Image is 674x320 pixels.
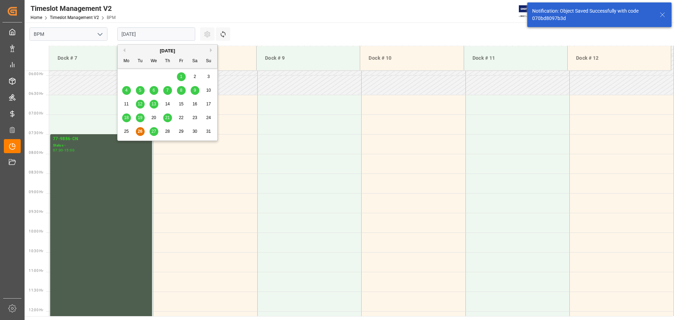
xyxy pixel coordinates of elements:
span: 24 [206,115,211,120]
div: Choose Tuesday, August 26th, 2025 [136,127,145,136]
div: Choose Monday, August 4th, 2025 [122,86,131,95]
div: Choose Saturday, August 30th, 2025 [191,127,199,136]
span: 13 [151,102,156,106]
span: 26 [138,129,142,134]
span: 22 [179,115,183,120]
span: 9 [194,88,196,93]
span: 1 [180,74,183,79]
span: 07:30 Hr [29,131,43,135]
span: 11 [124,102,128,106]
div: Tu [136,57,145,66]
span: 4 [125,88,128,93]
span: 06:30 Hr [29,92,43,96]
div: Sa [191,57,199,66]
a: Home [31,15,42,20]
div: Status - [53,143,149,149]
div: Choose Friday, August 15th, 2025 [177,100,186,109]
div: Choose Wednesday, August 27th, 2025 [150,127,158,136]
div: Choose Monday, August 11th, 2025 [122,100,131,109]
span: 14 [165,102,170,106]
div: Fr [177,57,186,66]
div: Choose Thursday, August 21st, 2025 [163,113,172,122]
div: 07:30 [53,149,63,152]
div: Choose Wednesday, August 20th, 2025 [150,113,158,122]
div: Choose Saturday, August 2nd, 2025 [191,72,199,81]
div: [DATE] [118,47,217,54]
div: Choose Monday, August 25th, 2025 [122,127,131,136]
span: 08:30 Hr [29,170,43,174]
span: 7 [166,88,169,93]
div: Choose Monday, August 18th, 2025 [122,113,131,122]
div: Choose Friday, August 8th, 2025 [177,86,186,95]
span: 8 [180,88,183,93]
div: Dock # 11 [470,52,562,65]
span: 16 [192,102,197,106]
span: 10:00 Hr [29,229,43,233]
img: Exertis%20JAM%20-%20Email%20Logo.jpg_1722504956.jpg [519,5,543,18]
span: 6 [153,88,155,93]
div: Choose Saturday, August 16th, 2025 [191,100,199,109]
div: Choose Sunday, August 17th, 2025 [204,100,213,109]
span: 27 [151,129,156,134]
div: Choose Sunday, August 3rd, 2025 [204,72,213,81]
div: month 2025-08 [120,70,216,138]
span: 31 [206,129,211,134]
div: We [150,57,158,66]
div: Choose Friday, August 29th, 2025 [177,127,186,136]
div: 15:00 [64,149,74,152]
span: 5 [139,88,141,93]
div: Dock # 9 [262,52,354,65]
span: 21 [165,115,170,120]
span: 17 [206,102,211,106]
span: 19 [138,115,142,120]
span: 28 [165,129,170,134]
div: 77-9886-CN [53,136,149,143]
div: Dock # 12 [573,52,665,65]
div: Choose Sunday, August 10th, 2025 [204,86,213,95]
div: Choose Saturday, August 23rd, 2025 [191,113,199,122]
div: Th [163,57,172,66]
div: - [63,149,64,152]
div: Choose Tuesday, August 19th, 2025 [136,113,145,122]
div: Choose Thursday, August 7th, 2025 [163,86,172,95]
span: 29 [179,129,183,134]
a: Timeslot Management V2 [50,15,99,20]
div: Choose Friday, August 22nd, 2025 [177,113,186,122]
span: 25 [124,129,128,134]
span: 11:00 Hr [29,269,43,273]
div: Mo [122,57,131,66]
button: Previous Month [121,48,125,52]
span: 12 [138,102,142,106]
div: Su [204,57,213,66]
button: Next Month [210,48,214,52]
input: DD.MM.YYYY [117,27,195,41]
div: Choose Tuesday, August 5th, 2025 [136,86,145,95]
span: 10 [206,88,211,93]
button: open menu [94,29,105,40]
span: 07:00 Hr [29,111,43,115]
span: 3 [207,74,210,79]
span: 09:30 Hr [29,210,43,214]
span: 06:00 Hr [29,72,43,76]
div: Choose Wednesday, August 13th, 2025 [150,100,158,109]
div: Choose Thursday, August 28th, 2025 [163,127,172,136]
span: 11:30 Hr [29,288,43,292]
span: 18 [124,115,128,120]
div: Dock # 7 [55,52,147,65]
span: 2 [194,74,196,79]
span: 09:00 Hr [29,190,43,194]
div: Timeslot Management V2 [31,3,115,14]
div: Choose Saturday, August 9th, 2025 [191,86,199,95]
span: 20 [151,115,156,120]
span: 23 [192,115,197,120]
span: 10:30 Hr [29,249,43,253]
div: Choose Sunday, August 24th, 2025 [204,113,213,122]
span: 08:00 Hr [29,151,43,155]
div: Choose Friday, August 1st, 2025 [177,72,186,81]
span: 30 [192,129,197,134]
div: Choose Sunday, August 31st, 2025 [204,127,213,136]
div: Choose Thursday, August 14th, 2025 [163,100,172,109]
input: Type to search/select [29,27,107,41]
div: Choose Tuesday, August 12th, 2025 [136,100,145,109]
div: Dock # 10 [366,52,458,65]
